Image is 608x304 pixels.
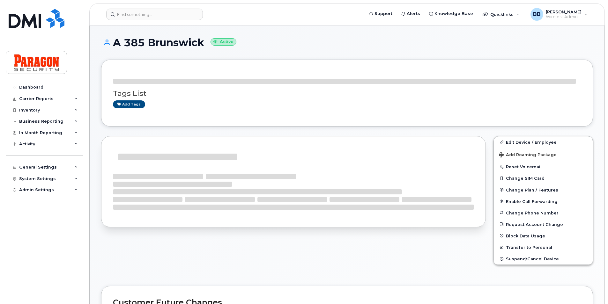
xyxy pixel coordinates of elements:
[499,152,557,158] span: Add Roaming Package
[494,161,593,172] button: Reset Voicemail
[494,136,593,148] a: Edit Device / Employee
[494,207,593,219] button: Change Phone Number
[494,219,593,230] button: Request Account Change
[494,230,593,242] button: Block Data Usage
[494,148,593,161] button: Add Roaming Package
[113,90,581,98] h3: Tags List
[494,184,593,196] button: Change Plan / Features
[494,242,593,253] button: Transfer to Personal
[113,100,145,108] a: Add tags
[506,199,558,204] span: Enable Call Forwarding
[494,196,593,207] button: Enable Call Forwarding
[211,38,236,46] small: Active
[101,37,593,48] h1: A 385 Brunswick
[494,253,593,264] button: Suspend/Cancel Device
[494,172,593,184] button: Change SIM Card
[506,187,558,192] span: Change Plan / Features
[506,257,559,261] span: Suspend/Cancel Device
